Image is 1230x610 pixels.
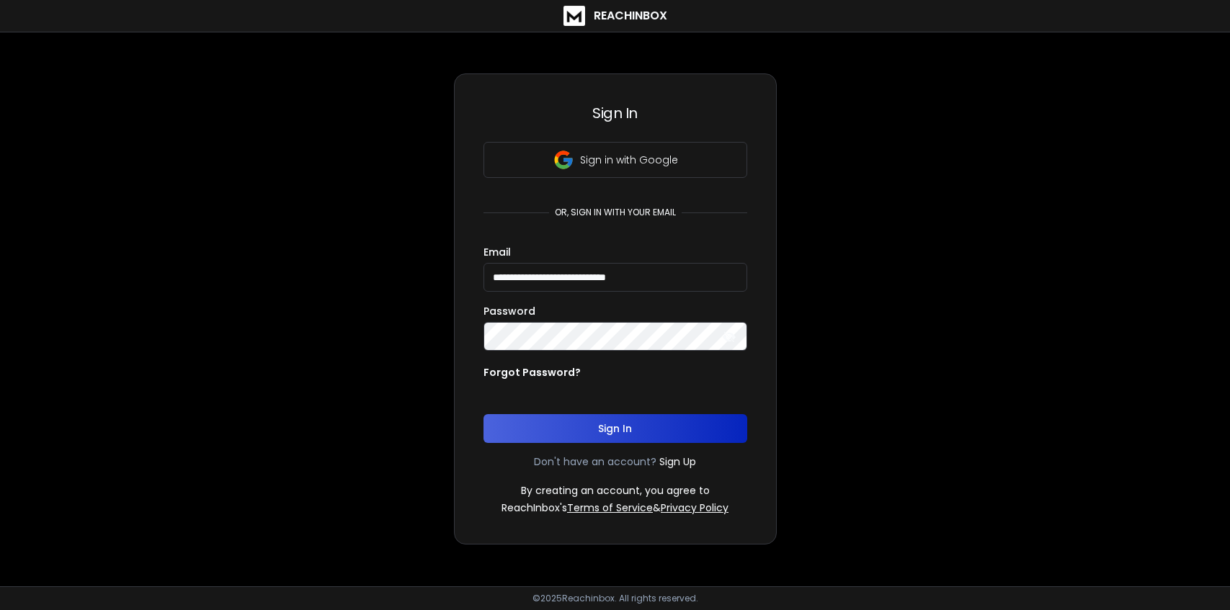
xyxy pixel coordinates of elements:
p: or, sign in with your email [549,207,682,218]
a: Sign Up [659,454,696,469]
a: Privacy Policy [661,501,728,515]
p: © 2025 Reachinbox. All rights reserved. [532,593,698,604]
p: By creating an account, you agree to [521,483,710,498]
p: Don't have an account? [534,454,656,469]
h3: Sign In [483,103,747,123]
p: ReachInbox's & [502,501,728,515]
a: ReachInbox [563,6,667,26]
p: Forgot Password? [483,365,581,380]
img: logo [563,6,585,26]
p: Sign in with Google [580,153,678,167]
label: Password [483,306,535,316]
label: Email [483,247,511,257]
button: Sign In [483,414,747,443]
h1: ReachInbox [594,7,667,24]
a: Terms of Service [567,501,653,515]
button: Sign in with Google [483,142,747,178]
